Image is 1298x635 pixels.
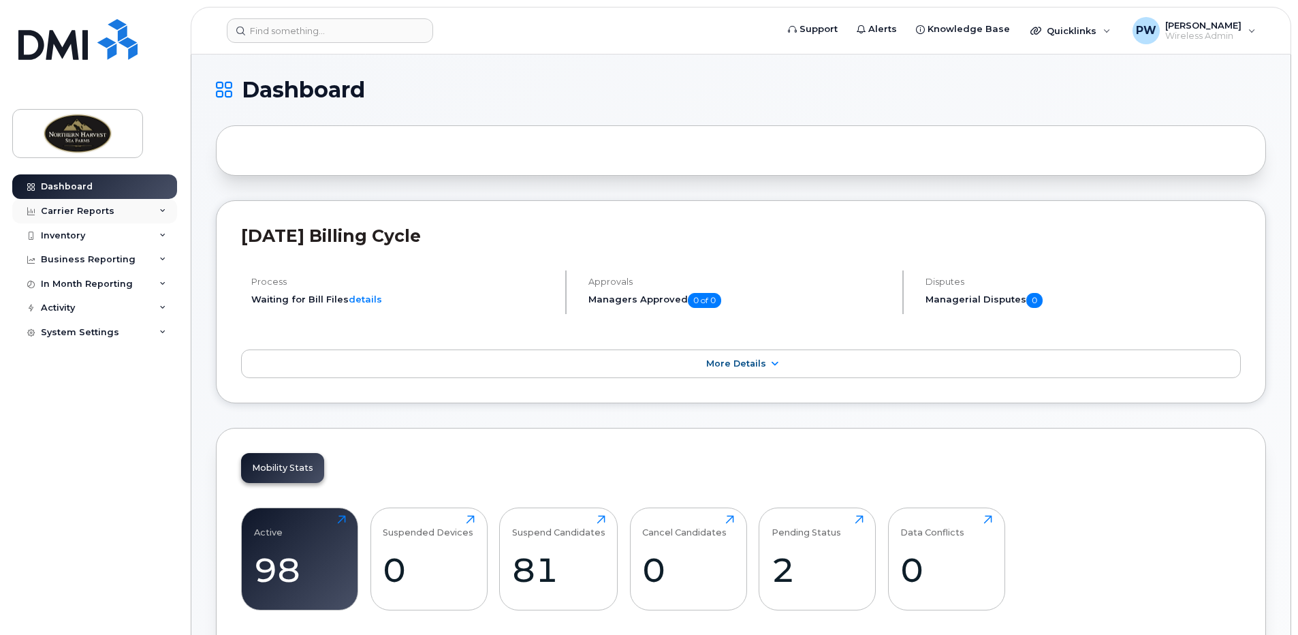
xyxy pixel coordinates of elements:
[642,515,734,602] a: Cancel Candidates0
[772,550,864,590] div: 2
[772,515,864,602] a: Pending Status2
[642,550,734,590] div: 0
[1239,576,1288,625] iframe: Messenger Launcher
[900,515,992,602] a: Data Conflicts0
[349,294,382,305] a: details
[254,550,346,590] div: 98
[706,358,766,369] span: More Details
[512,515,605,602] a: Suspend Candidates81
[900,515,964,538] div: Data Conflicts
[512,550,605,590] div: 81
[1026,293,1043,308] span: 0
[254,515,346,602] a: Active98
[900,550,992,590] div: 0
[925,277,1241,287] h4: Disputes
[512,515,605,538] div: Suspend Candidates
[588,293,891,308] h5: Managers Approved
[688,293,721,308] span: 0 of 0
[251,293,554,306] li: Waiting for Bill Files
[251,277,554,287] h4: Process
[383,515,475,602] a: Suspended Devices0
[588,277,891,287] h4: Approvals
[383,550,475,590] div: 0
[254,515,283,538] div: Active
[772,515,841,538] div: Pending Status
[642,515,727,538] div: Cancel Candidates
[242,80,365,100] span: Dashboard
[925,293,1241,308] h5: Managerial Disputes
[241,226,1241,246] h2: [DATE] Billing Cycle
[383,515,473,538] div: Suspended Devices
